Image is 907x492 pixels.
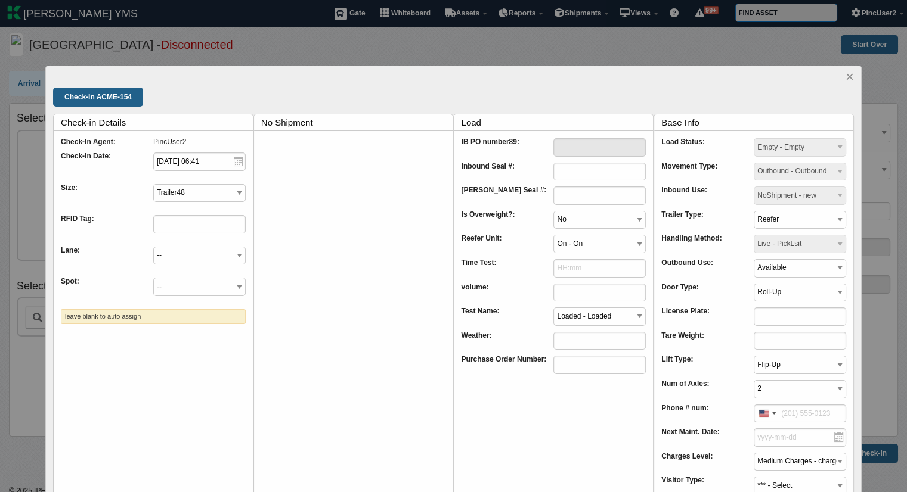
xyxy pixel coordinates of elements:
[261,114,313,130] label: No Shipment
[661,186,754,211] div: Inbound Use:
[553,259,646,278] input: HH:mm
[661,307,754,332] div: License Plate:
[661,428,754,453] div: Next Maint. Date:
[661,211,754,235] div: Trailer Type:
[661,114,699,130] label: Base Info
[61,114,126,130] label: Check-in Details
[53,88,143,107] input: Check-In ACME-154
[754,404,846,423] input: (201) 555-0123
[661,453,754,477] div: Charges Level:
[461,332,553,356] div: Weather:
[661,356,754,380] div: Lift Type:
[461,138,553,163] div: IB PO number89:
[61,278,153,302] div: Spot:
[661,284,754,308] div: Door Type:
[461,235,553,259] div: Reefer Unit:
[461,163,553,187] div: Inbound Seal #:
[461,284,553,308] div: volume:
[61,247,153,271] div: Lane:
[61,184,153,208] div: Size:
[754,405,779,422] button: Change country, selected United States (+1)
[754,428,846,447] input: yyyy-mm-dd
[661,404,754,429] div: Phone # num:
[461,114,481,130] label: Load
[461,307,553,332] div: Test Name:
[661,332,754,356] div: Tare Weight:
[61,152,153,177] div: Check-In Date:
[661,138,754,163] div: Load Status:
[153,138,246,145] div: PincUser2
[461,186,553,211] div: [PERSON_NAME] Seal #:
[661,380,754,404] div: Num of Axles:
[61,309,246,324] div: leave blank to auto assign
[61,138,153,145] div: Check-In Agent:
[461,259,553,284] div: Time Test:
[461,211,553,235] div: Is Overweight?:
[61,215,153,239] div: RFID Tag:
[461,356,553,380] div: Purchase Order Number:
[661,163,754,187] div: Movement Type:
[661,259,754,284] div: Outbound Use:
[846,70,854,84] a: ×
[661,235,754,259] div: Handling Method:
